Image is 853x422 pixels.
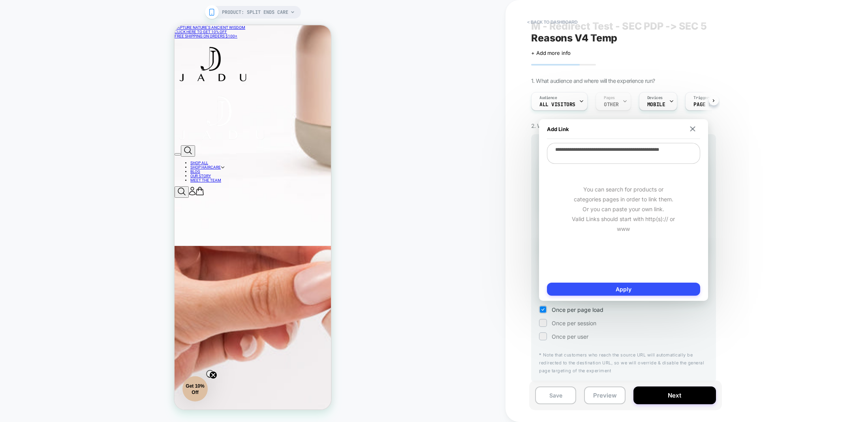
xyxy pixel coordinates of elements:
button: Apply [547,283,700,296]
button: Next [633,386,716,404]
span: PRODUCT: Split Ends Care [222,6,288,19]
a: MEET THE TEAM [16,153,47,157]
span: Audience [539,95,557,101]
a: SHOP ALL [16,135,34,140]
button: Preview [584,386,625,404]
span: Once per page load [552,306,603,313]
span: Once per session [552,320,596,326]
span: Get 10% Off [11,358,30,370]
span: 2. Which redirection do you want to setup? [531,122,633,129]
span: Page Load [693,102,720,107]
span: 1. What audience and where will the experience run? [531,77,655,84]
span: + Add more info [531,50,571,56]
span: Once per user [552,333,588,340]
a: Account [14,167,21,171]
div: Get 10% OffClose teaser [8,351,33,376]
button: Save [535,386,576,404]
a: SHOP HAIRCARE [16,140,50,144]
a: OUR STORY [16,148,36,153]
span: MOBILE [647,102,665,107]
button: Close teaser [32,345,39,353]
span: All Visitors [539,102,575,107]
span: M - Redirect Test - SEC PDP -> SEC 5 Reasons V4 Temp [531,20,716,44]
span: Devices [647,95,663,101]
button: Search [6,120,21,131]
a: BLOG [16,144,26,148]
img: close [690,126,695,131]
p: * Note that customers who reach the source URL will automatically be redirected to the destinatio... [539,351,708,375]
div: You can search for products or categories pages in order to link them. Or you can paste your own ... [547,165,700,253]
button: < back to dashboard [523,16,581,28]
div: Add Link [547,119,700,139]
span: Trigger [693,95,709,101]
a: Cart [21,167,29,171]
